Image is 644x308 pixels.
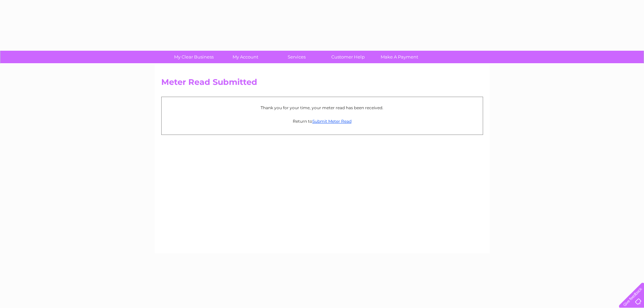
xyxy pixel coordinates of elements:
[372,51,427,63] a: Make A Payment
[217,51,273,63] a: My Account
[166,51,222,63] a: My Clear Business
[320,51,376,63] a: Customer Help
[161,77,483,90] h2: Meter Read Submitted
[269,51,325,63] a: Services
[312,119,352,124] a: Submit Meter Read
[165,104,479,111] p: Thank you for your time, your meter read has been received.
[165,118,479,124] p: Return to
